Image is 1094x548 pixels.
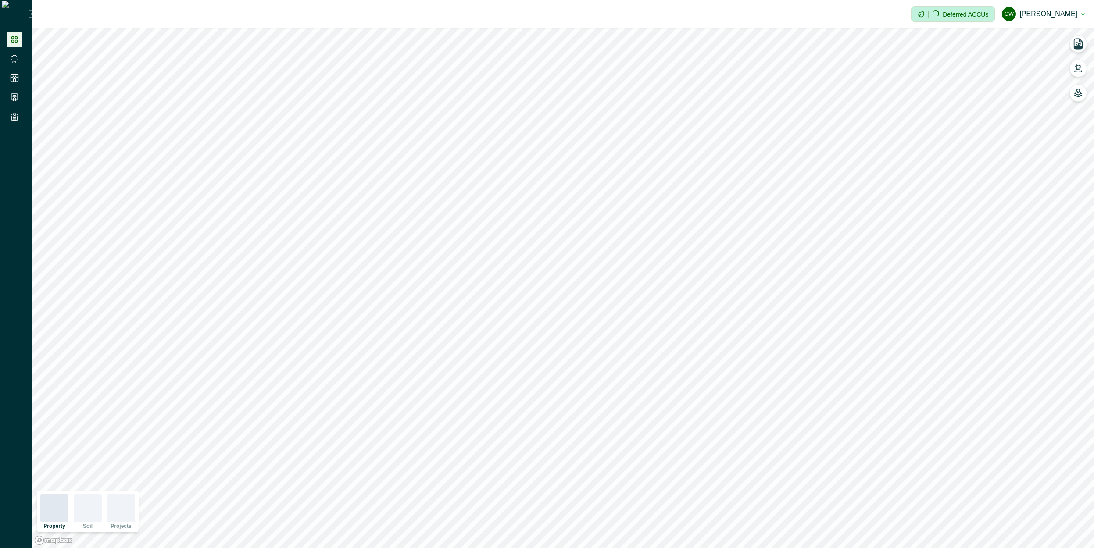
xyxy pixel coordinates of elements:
[111,523,131,529] p: Projects
[43,523,65,529] p: Property
[83,523,93,529] p: Soil
[34,535,73,545] a: Mapbox logo
[2,1,29,27] img: Logo
[32,28,1094,548] canvas: Map
[1002,4,1085,25] button: cadel watson[PERSON_NAME]
[943,11,988,18] p: Deferred ACCUs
